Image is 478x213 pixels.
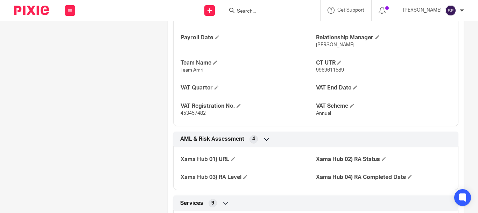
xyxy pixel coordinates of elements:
[316,59,451,67] h4: CT UTR
[316,42,354,47] span: [PERSON_NAME]
[181,59,316,67] h4: Team Name
[181,34,316,41] h4: Payroll Date
[445,5,456,16] img: svg%3E
[181,111,206,116] span: 453457482
[211,200,214,207] span: 9
[316,111,331,116] span: Annual
[181,156,316,163] h4: Xama Hub 01) URL
[180,200,203,207] span: Services
[316,34,451,41] h4: Relationship Manager
[316,174,451,181] h4: Xama Hub 04) RA Completed Date
[180,135,244,143] span: AML & Risk Assessment
[316,102,451,110] h4: VAT Scheme
[236,8,299,15] input: Search
[403,7,442,14] p: [PERSON_NAME]
[181,102,316,110] h4: VAT Registration No.
[181,84,316,92] h4: VAT Quarter
[181,174,316,181] h4: Xama Hub 03) RA Level
[316,84,451,92] h4: VAT End Date
[14,6,49,15] img: Pixie
[181,68,203,73] span: Team Amri
[316,156,451,163] h4: Xama Hub 02) RA Status
[337,8,364,13] span: Get Support
[316,68,344,73] span: 9969611589
[252,135,255,142] span: 4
